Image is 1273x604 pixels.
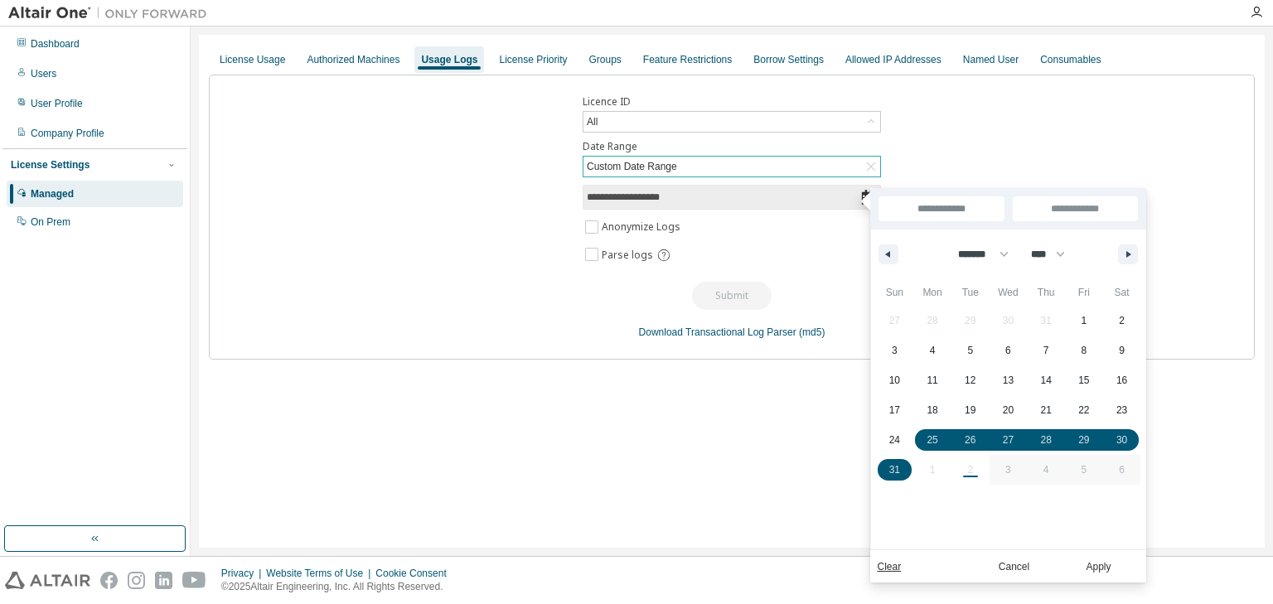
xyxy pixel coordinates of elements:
button: 13 [990,365,1028,395]
button: 18 [913,395,951,425]
button: Submit [692,282,772,310]
button: 23 [1103,395,1141,425]
button: 10 [876,365,914,395]
span: 21 [1040,395,1051,425]
span: 2 [1119,306,1125,336]
a: Download Transactional Log Parser [639,326,796,338]
button: 3 [876,336,914,365]
img: youtube.svg [182,572,206,589]
span: 18 [927,395,937,425]
span: Parse logs [602,249,653,262]
div: All [583,112,880,132]
span: Sun [876,279,914,306]
div: License Priority [499,53,567,66]
span: 24 [889,425,900,455]
div: Feature Restrictions [643,53,732,66]
button: 8 [1065,336,1103,365]
span: 4 [930,336,936,365]
button: Apply [1059,558,1139,575]
div: Usage Logs [421,53,477,66]
div: All [584,113,600,131]
button: 29 [1065,425,1103,455]
button: 14 [1027,365,1065,395]
div: Company Profile [31,127,104,140]
img: altair_logo.svg [5,572,90,589]
span: 29 [1078,425,1089,455]
button: 1 [1065,306,1103,336]
span: 8 [1082,336,1087,365]
div: On Prem [31,215,70,229]
button: 22 [1065,395,1103,425]
button: 30 [1103,425,1141,455]
div: Privacy [221,567,266,580]
span: 14 [1040,365,1051,395]
span: Thu [1027,279,1065,306]
span: 6 [1005,336,1011,365]
label: Licence ID [583,95,881,109]
button: 28 [1027,425,1065,455]
img: facebook.svg [100,572,118,589]
button: 27 [990,425,1028,455]
span: Last Month [870,374,887,417]
button: 25 [913,425,951,455]
button: 4 [913,336,951,365]
button: 11 [913,365,951,395]
span: 23 [1116,395,1127,425]
div: License Usage [220,53,285,66]
span: Last Week [870,288,887,331]
button: 5 [951,336,990,365]
span: 25 [927,425,937,455]
span: 28 [1040,425,1051,455]
button: 9 [1103,336,1141,365]
div: User Profile [31,97,83,110]
div: License Settings [11,158,90,172]
img: Altair One [8,5,215,22]
span: 19 [965,395,975,425]
label: Date Range [583,140,881,153]
span: 20 [1003,395,1014,425]
div: Borrow Settings [753,53,824,66]
span: 9 [1119,336,1125,365]
button: 7 [1027,336,1065,365]
img: instagram.svg [128,572,145,589]
span: 16 [1116,365,1127,395]
span: 26 [965,425,975,455]
span: This Week [870,244,887,288]
button: 19 [951,395,990,425]
span: 10 [889,365,900,395]
div: Custom Date Range [584,157,680,176]
span: 15 [1078,365,1089,395]
button: 26 [951,425,990,455]
div: Users [31,67,56,80]
span: [DATE] [870,216,887,244]
button: 21 [1027,395,1065,425]
div: Named User [963,53,1019,66]
span: 5 [967,336,973,365]
button: 6 [990,336,1028,365]
p: © 2025 Altair Engineering, Inc. All Rights Reserved. [221,580,457,594]
button: Cancel [975,558,1054,575]
span: 17 [889,395,900,425]
span: [DATE] [870,188,887,216]
span: 1 [1082,306,1087,336]
div: Cookie Consent [375,567,456,580]
button: 20 [990,395,1028,425]
span: This Month [870,331,887,374]
span: 13 [1003,365,1014,395]
div: Managed [31,187,74,201]
div: Authorized Machines [307,53,399,66]
button: 12 [951,365,990,395]
div: Dashboard [31,37,80,51]
a: (md5) [799,326,825,338]
button: 16 [1103,365,1141,395]
span: 7 [1043,336,1049,365]
span: 22 [1078,395,1089,425]
div: Custom Date Range [583,157,880,176]
span: Sat [1103,279,1141,306]
button: 15 [1065,365,1103,395]
button: 31 [876,455,914,485]
div: Consumables [1040,53,1101,66]
div: Allowed IP Addresses [845,53,941,66]
div: Website Terms of Use [266,567,375,580]
label: Anonymize Logs [602,217,684,237]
